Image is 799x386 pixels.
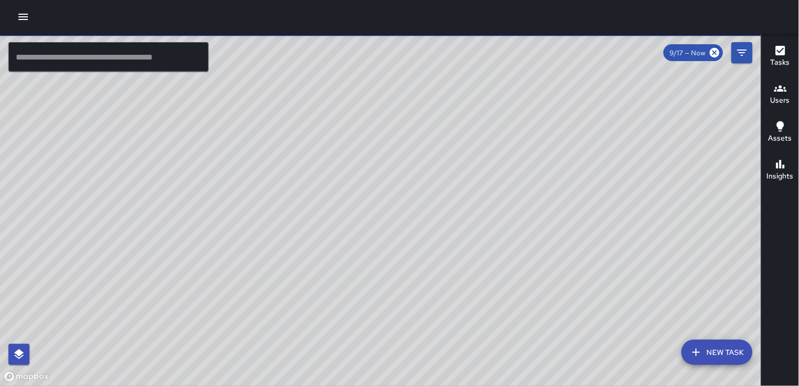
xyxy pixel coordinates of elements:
button: Tasks [762,38,799,76]
button: Insights [762,152,799,190]
button: New Task [682,340,753,365]
button: Filters [732,42,753,63]
button: Users [762,76,799,114]
h6: Insights [767,171,794,182]
h6: Users [771,95,790,106]
button: Assets [762,114,799,152]
h6: Tasks [771,57,790,68]
span: 9/17 — Now [664,48,712,57]
div: 9/17 — Now [664,44,723,61]
h6: Assets [768,133,792,144]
